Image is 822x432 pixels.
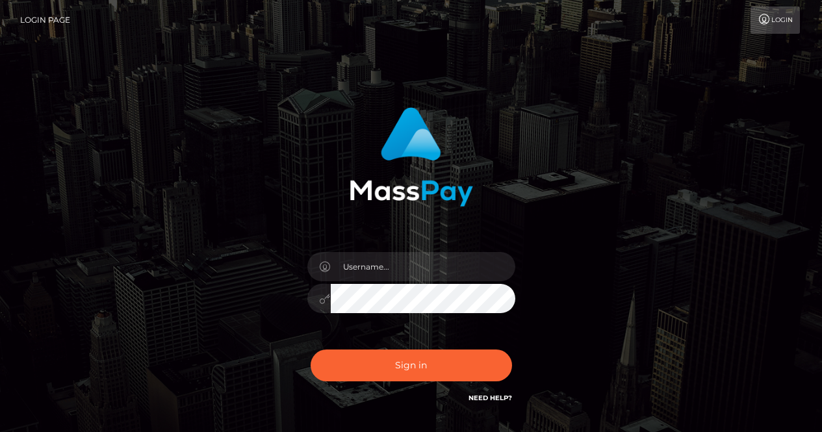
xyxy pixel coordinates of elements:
[469,394,512,402] a: Need Help?
[350,107,473,207] img: MassPay Login
[20,6,70,34] a: Login Page
[331,252,515,281] input: Username...
[311,349,512,381] button: Sign in
[751,6,800,34] a: Login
